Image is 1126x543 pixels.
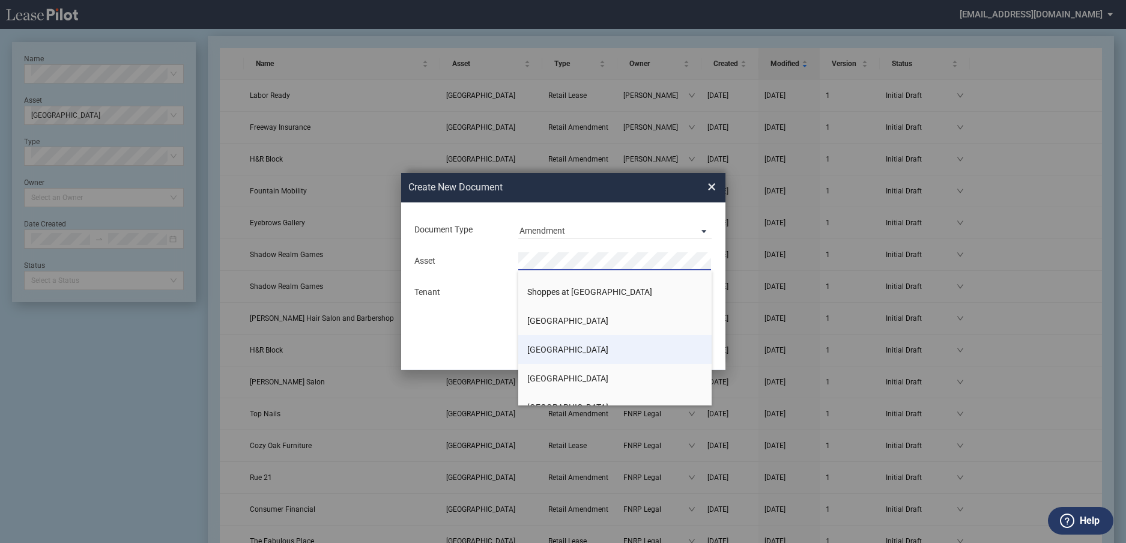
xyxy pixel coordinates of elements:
li: [GEOGRAPHIC_DATA] [518,364,712,393]
span: × [707,178,716,197]
md-select: Document Type: Amendment [518,221,712,239]
li: Shoppes at [GEOGRAPHIC_DATA] [518,278,712,306]
li: [GEOGRAPHIC_DATA] [518,335,712,364]
div: Asset [407,255,511,267]
div: Amendment [519,226,565,235]
h2: Create New Document [408,181,664,194]
label: Help [1080,513,1100,529]
span: [GEOGRAPHIC_DATA] [527,345,608,354]
md-dialog: Create New ... [401,173,725,370]
div: Document Type [407,224,511,236]
span: [GEOGRAPHIC_DATA] [527,374,608,383]
span: [GEOGRAPHIC_DATA] [527,316,608,326]
span: Shoppes at [GEOGRAPHIC_DATA] [527,287,652,297]
li: [GEOGRAPHIC_DATA] [518,393,712,422]
span: [GEOGRAPHIC_DATA] [527,402,608,412]
li: [GEOGRAPHIC_DATA] [518,306,712,335]
div: Tenant [407,287,511,299]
